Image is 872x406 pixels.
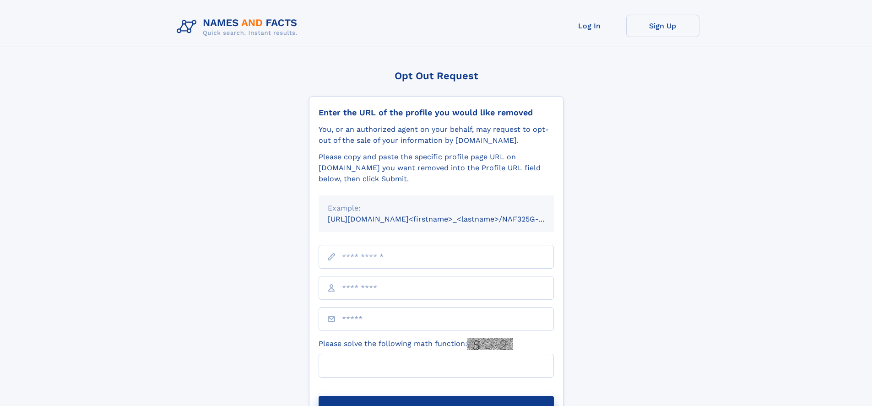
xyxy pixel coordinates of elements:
[328,215,571,223] small: [URL][DOMAIN_NAME]<firstname>_<lastname>/NAF325G-xxxxxxxx
[553,15,626,37] a: Log In
[319,338,513,350] label: Please solve the following math function:
[319,124,554,146] div: You, or an authorized agent on your behalf, may request to opt-out of the sale of your informatio...
[328,203,545,214] div: Example:
[319,152,554,184] div: Please copy and paste the specific profile page URL on [DOMAIN_NAME] you want removed into the Pr...
[173,15,305,39] img: Logo Names and Facts
[309,70,563,81] div: Opt Out Request
[319,108,554,118] div: Enter the URL of the profile you would like removed
[626,15,699,37] a: Sign Up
